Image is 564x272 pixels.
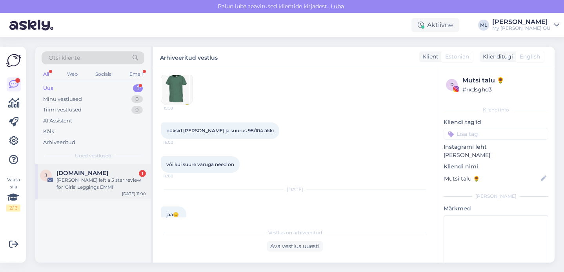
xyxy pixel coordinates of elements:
[444,128,548,140] input: Lisa tag
[444,106,548,113] div: Kliendi info
[444,118,548,126] p: Kliendi tag'id
[42,69,51,79] div: All
[128,69,144,79] div: Email
[163,139,193,145] span: 16:00
[160,51,218,62] label: Arhiveeritud vestlus
[267,241,323,252] div: Ava vestlus uuesti
[43,84,53,92] div: Uus
[163,173,193,179] span: 16:00
[450,82,454,88] span: r
[49,54,80,62] span: Otsi kliente
[268,229,322,236] span: Vestlus on arhiveeritud
[445,53,469,61] span: Estonian
[139,170,146,177] div: 1
[520,53,540,61] span: English
[444,151,548,159] p: [PERSON_NAME]
[131,106,143,114] div: 0
[131,95,143,103] div: 0
[462,85,546,94] div: # rxdsghd3
[328,3,346,10] span: Luba
[444,174,539,183] input: Lisa nimi
[65,69,79,79] div: Web
[444,162,548,171] p: Kliendi nimi
[56,177,146,191] div: [PERSON_NAME] left a 5 star review for 'Girls' Leggings EMMI'
[161,73,193,105] img: Attachment
[492,19,559,31] a: [PERSON_NAME]My [PERSON_NAME] OÜ
[56,170,108,177] span: Judge.me
[45,172,47,178] span: J
[164,105,193,111] span: 15:59
[161,186,429,193] div: [DATE]
[6,204,20,212] div: 2 / 3
[6,53,21,68] img: Askly Logo
[166,212,179,217] span: jaa😊
[6,176,20,212] div: Vaata siia
[166,161,234,167] span: või kui suure varuga need on
[480,53,513,61] div: Klienditugi
[492,25,551,31] div: My [PERSON_NAME] OÜ
[75,152,111,159] span: Uued vestlused
[478,20,489,31] div: ML
[462,76,546,85] div: Mutsi talu 🌻
[94,69,113,79] div: Socials
[133,84,143,92] div: 1
[43,139,75,146] div: Arhiveeritud
[411,18,459,32] div: Aktiivne
[43,128,55,135] div: Kõik
[444,143,548,151] p: Instagrami leht
[43,106,82,114] div: Tiimi vestlused
[419,53,438,61] div: Klient
[444,204,548,213] p: Märkmed
[492,19,551,25] div: [PERSON_NAME]
[43,95,82,103] div: Minu vestlused
[444,193,548,200] div: [PERSON_NAME]
[166,128,274,133] span: püksid [PERSON_NAME] ja suurus 98/104 äkki
[43,117,72,125] div: AI Assistent
[122,191,146,197] div: [DATE] 11:00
